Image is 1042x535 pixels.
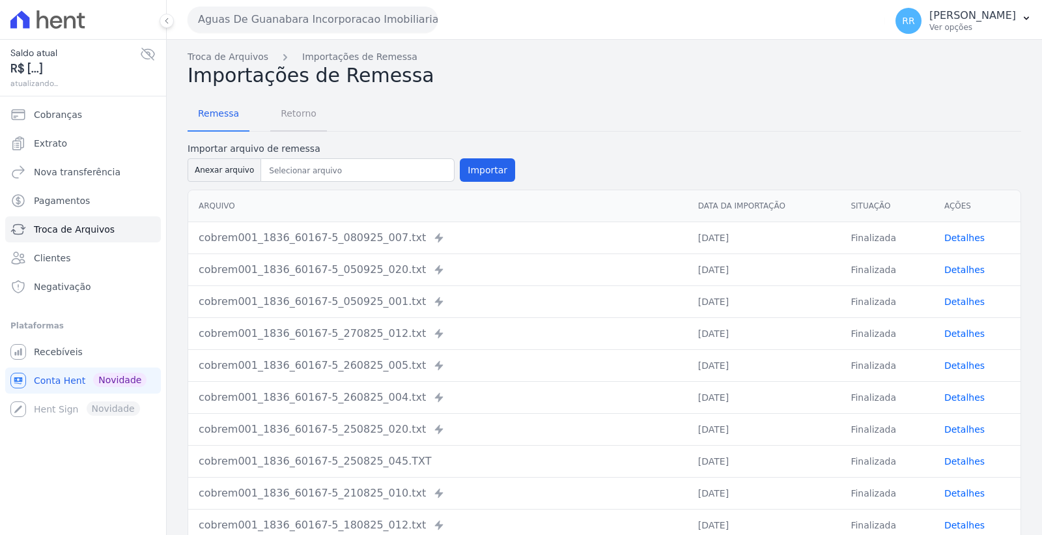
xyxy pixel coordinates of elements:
td: [DATE] [688,285,841,317]
button: Aguas De Guanabara Incorporacao Imobiliaria SPE LTDA [188,7,438,33]
div: cobrem001_1836_60167-5_260825_005.txt [199,358,677,373]
span: R$ [...] [10,60,140,78]
p: [PERSON_NAME] [929,9,1016,22]
td: [DATE] [688,222,841,253]
a: Detalhes [944,424,985,435]
div: cobrem001_1836_60167-5_260825_004.txt [199,390,677,405]
a: Negativação [5,274,161,300]
span: Negativação [34,280,91,293]
span: Novidade [93,373,147,387]
a: Conta Hent Novidade [5,368,161,394]
td: Finalizada [840,381,934,413]
div: cobrem001_1836_60167-5_270825_012.txt [199,326,677,341]
span: Cobranças [34,108,82,121]
a: Detalhes [944,488,985,499]
button: Importar [460,158,515,182]
p: Ver opções [929,22,1016,33]
span: Conta Hent [34,374,85,387]
h2: Importações de Remessa [188,64,1021,87]
nav: Breadcrumb [188,50,1021,64]
td: Finalizada [840,253,934,285]
th: Arquivo [188,190,688,222]
td: [DATE] [688,381,841,413]
button: RR [PERSON_NAME] Ver opções [885,3,1042,39]
td: [DATE] [688,253,841,285]
span: Troca de Arquivos [34,223,115,236]
a: Detalhes [944,360,985,371]
td: Finalizada [840,477,934,509]
a: Detalhes [944,456,985,467]
span: Extrato [34,137,67,150]
a: Clientes [5,245,161,271]
div: cobrem001_1836_60167-5_210825_010.txt [199,485,677,501]
td: [DATE] [688,445,841,477]
td: Finalizada [840,413,934,445]
span: Clientes [34,252,70,265]
a: Detalhes [944,296,985,307]
span: Recebíveis [34,345,83,358]
a: Retorno [270,98,327,132]
a: Remessa [188,98,249,132]
a: Detalhes [944,233,985,243]
a: Troca de Arquivos [188,50,268,64]
td: Finalizada [840,445,934,477]
td: Finalizada [840,285,934,317]
a: Pagamentos [5,188,161,214]
a: Cobranças [5,102,161,128]
div: cobrem001_1836_60167-5_250825_045.TXT [199,454,677,469]
div: cobrem001_1836_60167-5_180825_012.txt [199,517,677,533]
a: Troca de Arquivos [5,216,161,242]
td: Finalizada [840,317,934,349]
button: Anexar arquivo [188,158,261,182]
div: cobrem001_1836_60167-5_050925_020.txt [199,262,677,278]
span: atualizando... [10,78,140,89]
td: Finalizada [840,222,934,253]
th: Ações [934,190,1021,222]
input: Selecionar arquivo [264,163,451,179]
span: Remessa [190,100,247,126]
div: Plataformas [10,318,156,334]
span: Pagamentos [34,194,90,207]
a: Nova transferência [5,159,161,185]
a: Recebíveis [5,339,161,365]
td: [DATE] [688,477,841,509]
div: cobrem001_1836_60167-5_080925_007.txt [199,230,677,246]
span: Retorno [273,100,324,126]
a: Detalhes [944,392,985,403]
th: Data da Importação [688,190,841,222]
span: Nova transferência [34,166,120,179]
a: Extrato [5,130,161,156]
label: Importar arquivo de remessa [188,142,515,156]
th: Situação [840,190,934,222]
div: cobrem001_1836_60167-5_050925_001.txt [199,294,677,310]
a: Detalhes [944,520,985,530]
td: Finalizada [840,349,934,381]
span: Saldo atual [10,46,140,60]
td: [DATE] [688,317,841,349]
span: RR [902,16,914,25]
nav: Sidebar [10,102,156,422]
a: Importações de Remessa [302,50,417,64]
td: [DATE] [688,413,841,445]
a: Detalhes [944,328,985,339]
a: Detalhes [944,265,985,275]
div: cobrem001_1836_60167-5_250825_020.txt [199,422,677,437]
td: [DATE] [688,349,841,381]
